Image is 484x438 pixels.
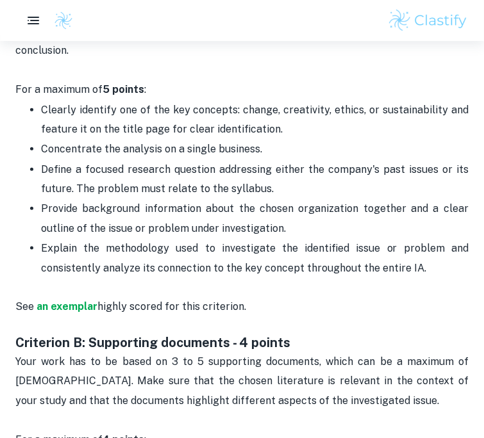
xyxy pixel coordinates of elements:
[15,355,471,407] span: Your work has to be based on 3 to 5 supporting documents, which can be a maximum of [DEMOGRAPHIC_...
[15,300,37,312] span: See
[112,83,144,95] strong: points
[387,8,469,33] img: Clastify logo
[54,11,73,30] img: Clastify logo
[15,83,146,95] span: For a maximum of :
[15,335,290,350] strong: Criterion B: Supporting documents - 4 points
[41,163,471,195] span: Define a focused research question addressing either the company's past issues or its future. The...
[41,242,471,273] span: Explain the methodology used to investigate the identified issue or problem and consistently anal...
[97,300,246,312] span: highly scored for this criterion.
[41,143,262,155] span: Concentrate the analysis on a single business.
[46,11,73,30] a: Clastify logo
[41,202,471,234] span: Provide background information about the chosen organization together and a clear outline of the ...
[41,104,471,135] span: Clearly identify one of the key concepts: change, creativity, ethics, or sustainability and featu...
[103,83,110,95] strong: 5
[37,300,97,312] a: an exemplar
